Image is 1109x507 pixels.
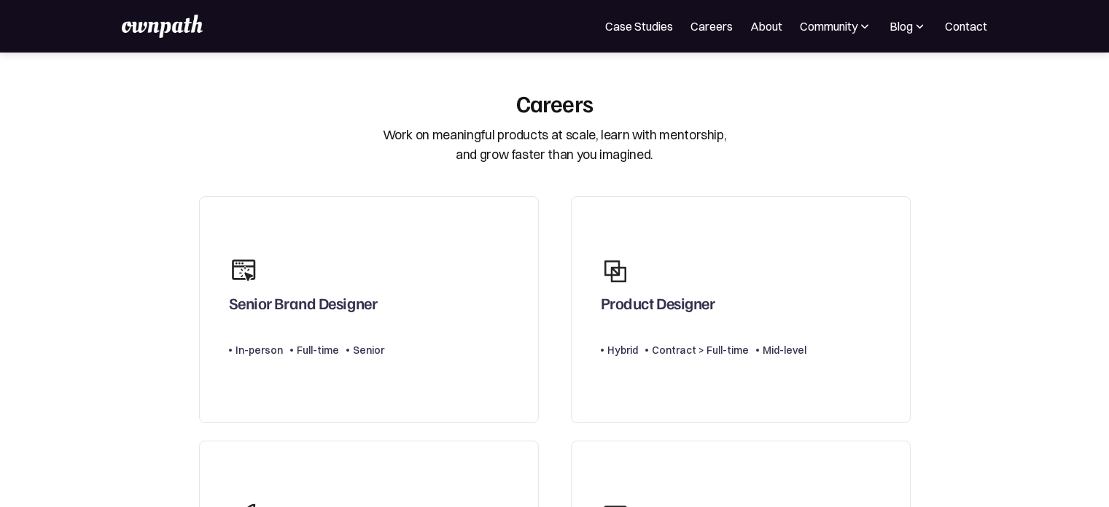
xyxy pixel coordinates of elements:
[383,125,727,164] div: Work on meaningful products at scale, learn with mentorship, and grow faster than you imagined.
[800,18,872,35] div: Community
[571,196,911,423] a: Product DesignerHybridContract > Full-timeMid-level
[353,341,384,359] div: Senior
[763,341,806,359] div: Mid-level
[800,18,857,35] div: Community
[607,341,638,359] div: Hybrid
[297,341,339,359] div: Full-time
[601,293,715,320] div: Product Designer
[236,341,283,359] div: In-person
[516,89,594,117] div: Careers
[199,196,539,423] a: Senior Brand DesignerIn-personFull-timeSenior
[605,18,673,35] a: Case Studies
[890,18,927,35] div: Blog
[690,18,733,35] a: Careers
[229,293,378,320] div: Senior Brand Designer
[945,18,987,35] a: Contact
[750,18,782,35] a: About
[890,18,913,35] div: Blog
[652,341,749,359] div: Contract > Full-time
